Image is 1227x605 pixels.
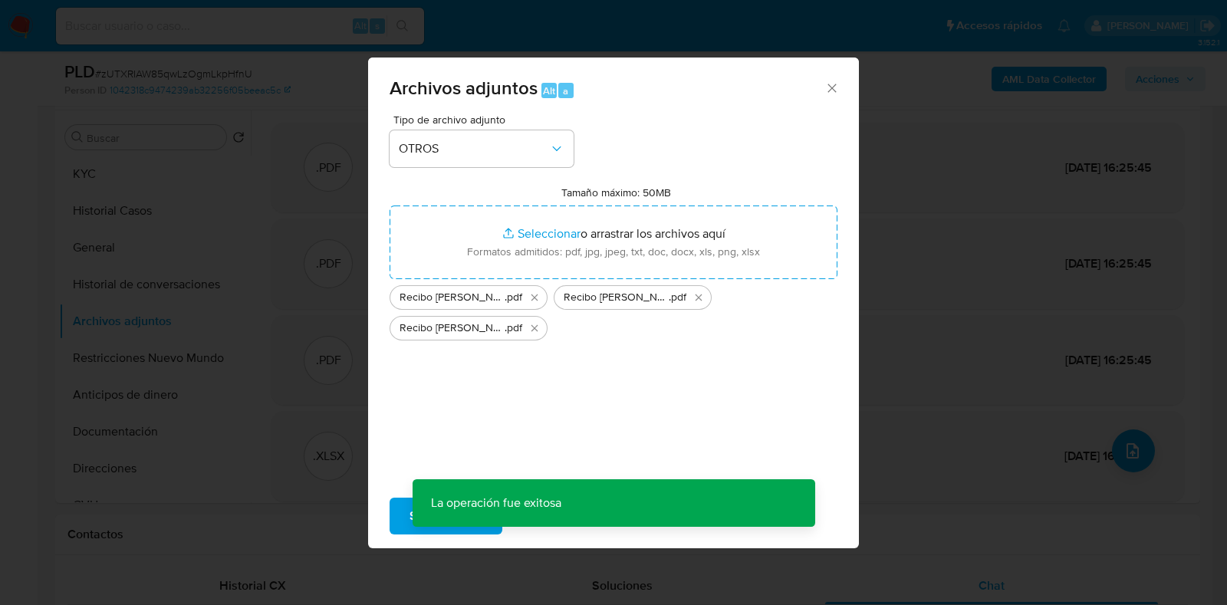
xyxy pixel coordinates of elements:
[543,84,555,98] span: Alt
[561,186,671,199] label: Tamaño máximo: 50MB
[390,130,574,167] button: OTROS
[563,84,568,98] span: a
[564,290,669,305] span: Recibo [PERSON_NAME] [DATE]
[410,499,482,533] span: Subir archivo
[390,498,502,534] button: Subir archivo
[505,290,522,305] span: .pdf
[393,114,577,125] span: Tipo de archivo adjunto
[400,290,505,305] span: Recibo [PERSON_NAME] [DATE]
[399,141,549,156] span: OTROS
[525,319,544,337] button: Eliminar Recibo de sueldo marzo 2025.pdf
[390,74,538,101] span: Archivos adjuntos
[525,288,544,307] button: Eliminar Recibo de sueldo mayo 2025.pdf
[669,290,686,305] span: .pdf
[824,81,838,94] button: Cerrar
[400,321,505,336] span: Recibo [PERSON_NAME] [DATE]
[413,479,580,527] p: La operación fue exitosa
[390,279,837,340] ul: Archivos seleccionados
[689,288,708,307] button: Eliminar Recibo de sueldo abril 2025.pdf
[505,321,522,336] span: .pdf
[528,499,578,533] span: Cancelar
